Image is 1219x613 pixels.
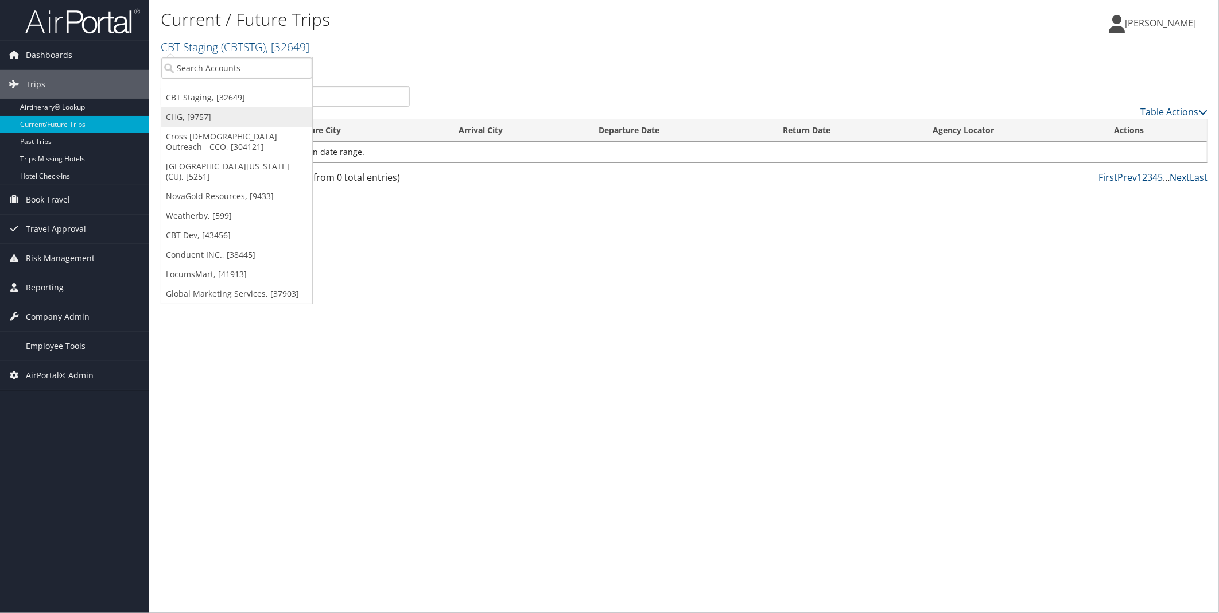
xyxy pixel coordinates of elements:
img: airportal-logo.png [25,7,140,34]
a: 5 [1158,171,1163,184]
span: Reporting [26,273,64,302]
th: Actions [1104,119,1207,142]
span: Risk Management [26,244,95,273]
span: AirPortal® Admin [26,361,94,390]
th: Arrival City: activate to sort column ascending [448,119,588,142]
a: Prev [1117,171,1137,184]
a: NovaGold Resources, [9433] [161,187,312,206]
th: Departure City: activate to sort column ascending [273,119,448,142]
a: 1 [1137,171,1142,184]
td: No Airtineraries found within the given date range. [161,142,1207,162]
span: Employee Tools [26,332,86,360]
th: Return Date: activate to sort column ascending [772,119,922,142]
a: Global Marketing Services, [37903] [161,284,312,304]
a: Conduent INC., [38445] [161,245,312,265]
a: Table Actions [1140,106,1208,118]
span: ( CBTSTG ) [221,39,266,55]
a: [PERSON_NAME] [1109,6,1208,40]
a: CHG, [9757] [161,107,312,127]
th: Agency Locator: activate to sort column ascending [922,119,1104,142]
a: 3 [1147,171,1152,184]
a: 4 [1152,171,1158,184]
p: Filter: [161,60,859,75]
span: Dashboards [26,41,72,69]
a: Weatherby, [599] [161,206,312,226]
a: LocumsMart, [41913] [161,265,312,284]
span: , [ 32649 ] [266,39,309,55]
span: … [1163,171,1170,184]
span: Travel Approval [26,215,86,243]
span: Company Admin [26,302,90,331]
input: Search Accounts [161,57,312,79]
a: [GEOGRAPHIC_DATA][US_STATE] (CU), [5251] [161,157,312,187]
a: CBT Staging, [32649] [161,88,312,107]
h1: Current / Future Trips [161,7,859,32]
a: Next [1170,171,1190,184]
a: CBT Staging [161,39,309,55]
a: First [1098,171,1117,184]
th: Departure Date: activate to sort column descending [588,119,772,142]
a: CBT Dev, [43456] [161,226,312,245]
a: Cross [DEMOGRAPHIC_DATA] Outreach - CCO, [304121] [161,127,312,157]
a: 2 [1142,171,1147,184]
span: Book Travel [26,185,70,214]
span: [PERSON_NAME] [1125,17,1196,29]
span: Trips [26,70,45,99]
a: Last [1190,171,1208,184]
